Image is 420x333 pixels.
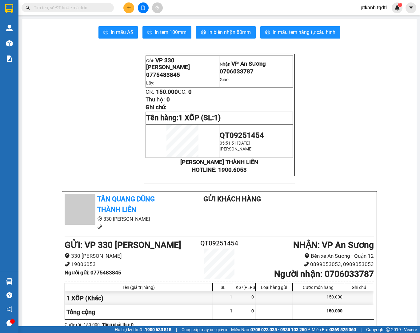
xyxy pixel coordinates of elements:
span: CC: [178,88,187,95]
span: plus [127,6,131,10]
span: printer [201,30,206,35]
div: Cước món hàng [294,285,342,290]
img: logo-vxr [5,4,13,13]
span: question-circle [6,292,12,298]
span: message [6,320,12,326]
li: Tân Quang Dũng Thành Liên [3,3,89,26]
div: Tên (giá trị hàng) [66,285,211,290]
div: KG/[PERSON_NAME] [236,285,254,290]
div: 1 [213,291,234,305]
span: Hỗ trợ kỹ thuật: [115,326,171,333]
span: environment [97,216,102,221]
span: Ghi chú: [146,104,166,111]
span: Cung cấp máy in - giấy in: [182,326,230,333]
b: Người gửi : 0775483845 [65,269,121,276]
span: printer [265,30,270,35]
span: In mẫu A5 [111,28,133,36]
li: 330 [PERSON_NAME] [65,215,179,223]
img: icon-new-feature [394,5,400,10]
b: Tân Quang Dũng Thành Liên [97,195,155,214]
span: VP 330 [PERSON_NAME] [146,57,190,71]
span: 0 [166,96,170,103]
span: search [26,6,30,10]
button: printerIn mẫu A5 [98,26,138,39]
img: solution-icon [6,55,13,62]
button: file-add [138,2,149,13]
strong: 0708 023 035 - 0935 103 250 [250,327,307,332]
span: 1 XỐP (SL: [178,113,221,122]
span: | [176,326,177,333]
span: phone [65,261,70,267]
span: 150.000 [326,308,342,313]
li: VP VP 330 [PERSON_NAME] [3,33,42,47]
span: printer [147,30,152,35]
button: printerIn biên nhận 80mm [196,26,256,39]
h2: QT09251454 [194,238,245,249]
b: NHẬN : VP An Sương [293,240,374,250]
span: phone [97,224,102,229]
input: Tìm tên, số ĐT hoặc mã đơn [34,4,106,11]
span: file-add [141,6,145,10]
span: environment [65,253,70,258]
p: Gửi: [146,57,219,71]
div: 0 [234,291,256,305]
span: VP An Sương [231,60,266,67]
span: Thu hộ: [146,96,165,103]
span: | [361,326,362,333]
strong: [PERSON_NAME] THÀNH LIÊN [180,159,258,166]
li: 0899053053, 0909053053 [245,260,374,269]
div: Loại hàng gửi [257,285,291,290]
sup: 1 [398,3,402,7]
div: 1 XỐP (Khác) [65,291,213,305]
span: 1) [214,113,221,122]
span: caret-down [408,5,414,10]
span: [PERSON_NAME] [220,146,253,151]
button: plus [123,2,134,13]
span: In biên nhận 80mm [208,28,251,36]
b: GỬI : VP 330 [PERSON_NAME] [65,240,181,250]
button: printerIn mẫu tem hàng tự cấu hình [260,26,340,39]
span: 1 [230,308,232,313]
span: environment [42,41,47,46]
span: 05:51:51 [DATE] [220,141,250,146]
span: phone [304,261,309,267]
span: Giao: [220,77,230,82]
span: Tên hàng: [146,113,221,122]
span: Miền Nam [231,326,307,333]
span: aim [155,6,159,10]
strong: 0369 525 060 [330,327,356,332]
span: CR: [146,88,154,95]
span: copyright [386,327,390,332]
b: Người nhận : 0706033787 [274,269,374,279]
span: 150.000 [156,88,178,95]
span: printer [103,30,108,35]
span: ptkanh.tqdtl [356,4,392,11]
strong: HOTLINE: 1900.6053 [192,166,247,173]
li: 19006053 [65,260,194,269]
button: aim [152,2,163,13]
img: warehouse-icon [6,40,13,47]
p: Nhận: [220,60,292,67]
strong: 1900 633 818 [145,327,171,332]
div: SL [214,285,232,290]
span: environment [304,253,310,258]
div: Cước rồi : 150.000 [65,321,100,328]
img: warehouse-icon [6,25,13,31]
button: printerIn tem 100mm [142,26,191,39]
span: 0706033787 [220,68,254,75]
li: Bến xe An Sương - Quận 12 [245,252,374,260]
div: Ghi chú [346,285,372,290]
span: QT09251454 [220,131,264,140]
span: 1 [399,3,401,7]
li: 330 [PERSON_NAME] [65,252,194,260]
span: Lấy: [146,80,154,85]
span: notification [6,306,12,312]
b: Gửi khách hàng [203,195,261,203]
span: Tổng cộng [66,308,95,316]
span: In tem 100mm [155,28,186,36]
span: 0 [188,88,192,95]
b: Tổng phải thu: 0 [102,322,134,327]
span: 0775483845 [146,72,180,78]
b: Bến xe An Sương - Quận 12 [42,41,81,53]
span: Miền Bắc [312,326,356,333]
